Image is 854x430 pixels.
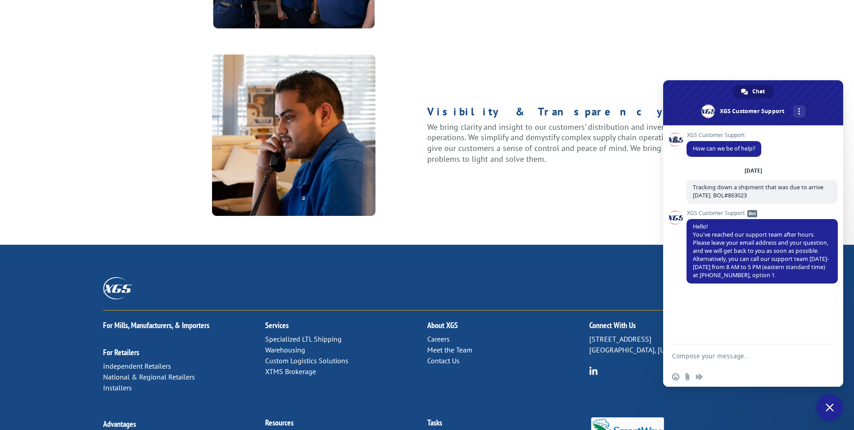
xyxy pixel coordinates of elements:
span: Audio message [696,373,703,380]
p: [STREET_ADDRESS] [GEOGRAPHIC_DATA], [US_STATE] 37421 [589,334,751,356]
a: Installers [103,383,132,392]
span: XGS Customer Support [687,132,761,138]
span: Send a file [684,373,691,380]
img: a-7305087@2x [212,55,375,216]
h1: Visibility & Transparency [427,106,694,122]
a: National & Regional Retailers [103,372,195,381]
a: Custom Logistics Solutions [265,356,348,365]
a: Warehousing [265,345,305,354]
span: Hello! You've reached our support team after hours. Please leave your email address and your ques... [693,223,829,279]
a: Advantages [103,419,136,429]
a: XTMS Brokerage [265,367,316,376]
a: Careers [427,334,450,343]
a: Meet the Team [427,345,472,354]
a: Independent Retailers [103,361,171,371]
div: [DATE] [745,168,762,174]
span: XGS Customer Support [687,210,838,216]
a: Services [265,320,289,330]
span: Bot [747,210,757,217]
span: Insert an emoji [672,373,679,380]
img: group-6 [589,366,598,375]
a: About XGS [427,320,458,330]
p: We bring clarity and insight to our customers’ distribution and inventory operations. We simplify... [427,122,694,165]
a: Contact Us [427,356,460,365]
span: Tracking down a shipment that was due to arrive [DATE]. BOL#863023 [693,183,823,199]
a: Resources [265,417,294,428]
textarea: Compose your message... [672,344,816,367]
a: Chat [733,85,774,98]
span: Chat [752,85,765,98]
span: How can we be of help? [693,145,755,152]
a: Specialized LTL Shipping [265,334,342,343]
a: For Retailers [103,347,139,357]
a: Close chat [816,394,843,421]
a: For Mills, Manufacturers, & Importers [103,320,209,330]
h2: Connect With Us [589,321,751,334]
img: XGS_Logos_ALL_2024_All_White [103,277,132,299]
